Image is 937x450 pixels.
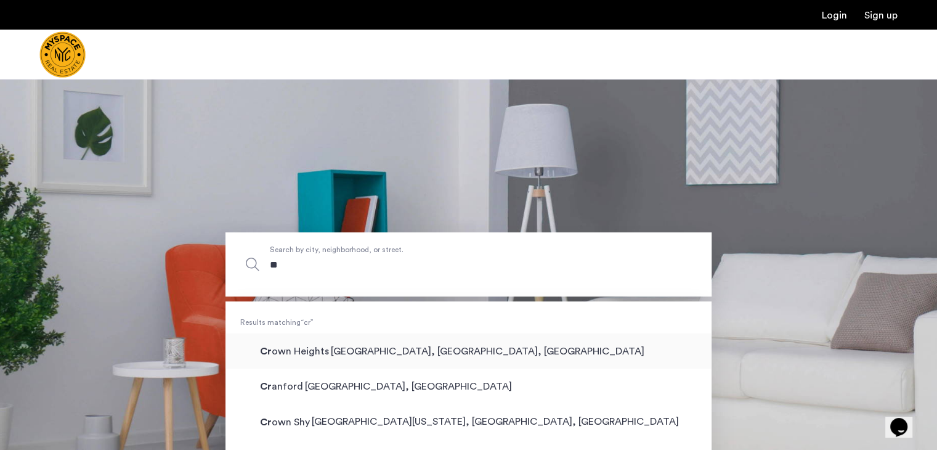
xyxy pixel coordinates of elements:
span: Cr [260,346,272,356]
span: Cr [260,382,272,391]
span: Results matching [225,316,712,329]
span: [GEOGRAPHIC_DATA], [GEOGRAPHIC_DATA], [GEOGRAPHIC_DATA] [331,346,644,356]
span: Search by city, neighborhood, or street. [270,243,610,256]
a: Login [822,10,847,20]
input: Apartment Search [225,232,712,297]
span: own Shy [260,417,312,427]
span: anford [260,382,305,391]
img: logo [39,31,86,78]
span: [GEOGRAPHIC_DATA], [GEOGRAPHIC_DATA] [305,382,512,391]
a: Registration [864,10,898,20]
iframe: chat widget [885,401,925,438]
q: cr [301,319,314,326]
span: Cr [260,417,272,427]
span: own Heights [260,346,331,356]
span: [GEOGRAPHIC_DATA][US_STATE], [GEOGRAPHIC_DATA], [GEOGRAPHIC_DATA] [312,417,679,427]
a: Cazamio Logo [39,31,86,78]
